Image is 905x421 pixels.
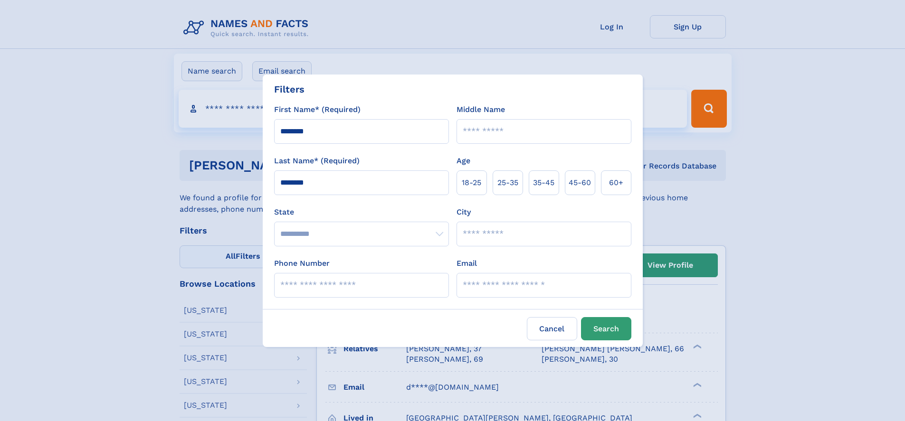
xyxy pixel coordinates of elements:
label: Phone Number [274,258,330,269]
span: 60+ [609,177,623,188]
label: State [274,206,449,218]
label: Email [457,258,477,269]
span: 45‑60 [569,177,591,188]
span: 18‑25 [462,177,481,188]
span: 35‑45 [533,177,554,188]
label: Age [457,155,470,167]
div: Filters [274,82,305,96]
label: City [457,206,471,218]
label: Middle Name [457,104,505,115]
span: 25‑35 [497,177,518,188]
label: Cancel [527,317,577,340]
label: First Name* (Required) [274,104,361,115]
label: Last Name* (Required) [274,155,360,167]
button: Search [581,317,631,340]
